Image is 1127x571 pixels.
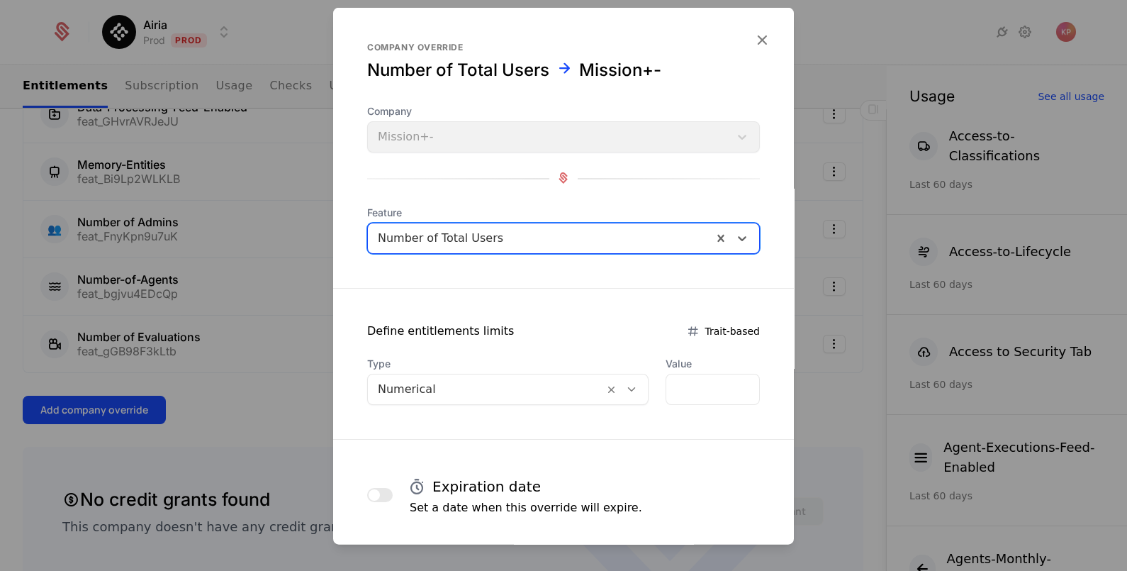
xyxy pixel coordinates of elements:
[705,323,760,338] span: Trait-based
[367,322,514,339] div: Define entitlements limits
[410,499,642,516] p: Set a date when this override will expire.
[367,356,649,370] span: Type
[367,205,760,219] span: Feature
[579,58,661,81] div: Mission+-
[367,41,760,52] div: Company override
[432,476,541,496] h4: Expiration date
[367,104,760,118] span: Company
[367,58,549,81] div: Number of Total Users
[666,356,760,370] label: Value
